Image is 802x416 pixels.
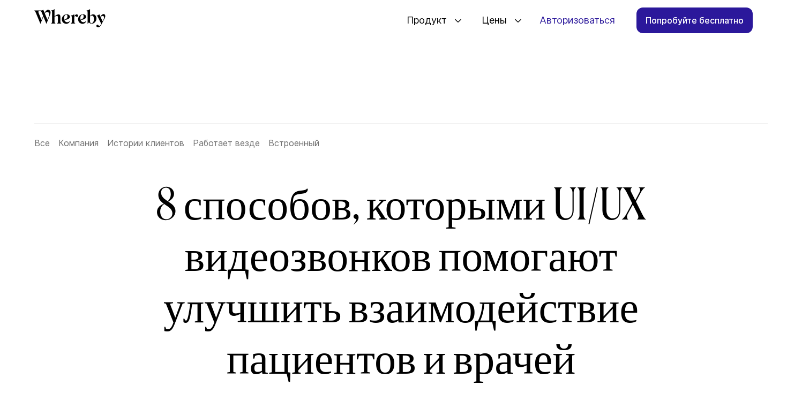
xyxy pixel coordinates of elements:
[539,14,615,26] font: Авторизоваться
[268,138,319,148] a: Встроенный
[156,179,646,385] font: 8 способов, которыми UI/UX видеозвонков помогают улучшить взаимодействие пациентов и врачей
[193,138,260,148] a: Работает везде
[34,9,106,27] svg: При этом
[636,7,753,33] a: Попробуйте бесплатно
[34,9,106,31] a: При этом
[482,14,507,26] font: Цены
[34,138,50,148] a: Все
[531,8,624,33] a: Авторизоваться
[407,14,447,26] font: Продукт
[107,138,184,148] a: Истории клиентов
[58,138,99,148] a: Компания
[646,15,744,26] font: Попробуйте бесплатно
